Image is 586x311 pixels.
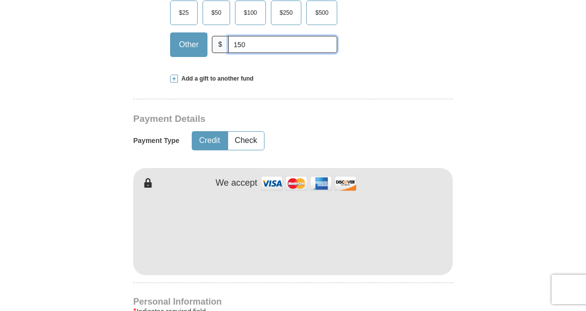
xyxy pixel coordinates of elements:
[260,173,358,194] img: credit cards accepted
[275,5,298,20] span: $250
[174,5,194,20] span: $25
[206,5,226,20] span: $50
[228,36,337,53] input: Other Amount
[133,113,384,125] h3: Payment Details
[133,298,453,306] h4: Personal Information
[216,178,258,189] h4: We accept
[178,75,254,83] span: Add a gift to another fund
[228,132,264,150] button: Check
[174,37,204,52] span: Other
[133,137,179,145] h5: Payment Type
[212,36,229,53] span: $
[310,5,333,20] span: $500
[192,132,227,150] button: Credit
[239,5,262,20] span: $100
